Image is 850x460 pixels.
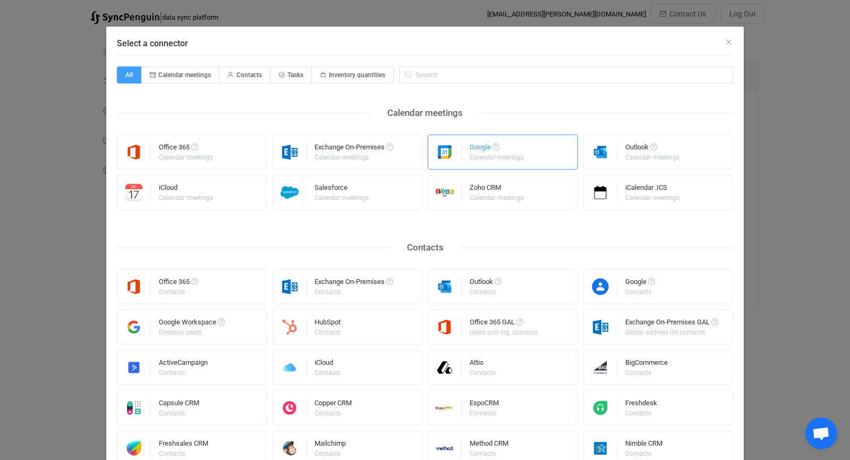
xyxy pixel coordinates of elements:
div: Directory users [159,329,223,336]
div: Freshdesk [625,399,657,410]
a: Open chat [805,417,837,449]
img: nimble.png [584,439,617,457]
div: Contacts [625,410,656,416]
div: HubSpot [314,319,342,329]
img: google-contacts.png [584,278,617,296]
button: Close [725,37,733,47]
img: microsoft365.png [428,318,462,336]
img: hubspot.png [273,318,307,336]
div: iCloud [159,184,215,195]
img: icloud-calendar.png [117,183,151,202]
img: activecampaign.png [117,358,151,377]
img: capsule.png [117,399,151,417]
div: Contacts [159,410,198,416]
img: icalendar.png [584,183,617,202]
img: espo-crm.png [428,399,462,417]
div: Office 365 [159,278,198,289]
div: Mailchimp [314,440,346,450]
div: Zoho CRM [470,184,525,195]
img: exchange.png [273,143,307,161]
div: Contacts [625,450,661,457]
img: copper.png [273,399,307,417]
div: Contacts [314,289,392,295]
div: Method CRM [470,440,508,450]
img: salesforce.png [273,183,307,202]
img: icloud.png [273,358,307,377]
img: exchange.png [584,318,617,336]
div: Calendar meetings [625,195,679,201]
div: Global address list contacts [625,329,717,336]
div: Nimble CRM [625,440,662,450]
img: google-workspace.png [117,318,151,336]
div: Office 365 [159,144,215,154]
div: Contacts [470,450,507,457]
div: BigCommerce [625,359,668,370]
div: Calendar meetings [371,105,479,121]
div: Contacts [314,370,341,376]
div: Copper CRM [314,399,352,410]
div: Calendar meetings [625,154,679,161]
div: Contacts [470,370,496,376]
div: Google Workspace [159,319,225,329]
img: attio.png [428,358,462,377]
div: Contacts [470,410,497,416]
img: exchange.png [273,278,307,296]
img: freshdesk.png [584,399,617,417]
div: Office 365 GAL [470,319,539,329]
div: Contacts [470,289,500,295]
div: Calendar meetings [159,154,213,161]
div: Calendar meetings [159,195,213,201]
div: Google [470,144,525,154]
img: microsoft365.png [117,278,151,296]
div: Exchange On-Premises GAL [625,319,718,329]
div: Contacts [625,289,653,295]
div: Contacts [159,370,206,376]
div: Calendar meetings [314,195,369,201]
img: methodcrm.png [428,439,462,457]
div: Contacts [314,410,350,416]
div: EspoCRM [470,399,499,410]
img: outlook.png [428,278,462,296]
div: Capsule CRM [159,399,199,410]
img: big-commerce.png [584,358,617,377]
div: Exchange On-Premises [314,278,393,289]
div: Contacts [391,239,460,256]
div: Attio [470,359,497,370]
img: google.png [428,143,462,161]
div: Outlook [625,144,681,154]
div: Calendar meetings [470,195,524,201]
div: Contacts [625,370,666,376]
img: microsoft365.png [117,143,151,161]
div: Contacts [314,450,344,457]
div: iCalendar .ICS [625,184,681,195]
div: iCloud [314,359,342,370]
div: Freshsales CRM [159,440,208,450]
div: Calendar meetings [314,154,392,161]
div: Users and org. contacts [470,329,538,336]
img: zoho-crm.png [428,183,462,202]
div: Google [625,278,655,289]
input: Search [399,66,733,83]
div: ActiveCampaign [159,359,208,370]
div: Contacts [159,450,207,457]
img: outlook.png [584,143,617,161]
img: mailchimp.png [273,439,307,457]
div: Salesforce [314,184,370,195]
div: Exchange On-Premises [314,144,393,154]
div: Calendar meetings [470,154,524,161]
div: Outlook [470,278,501,289]
span: Select a connector [117,38,188,48]
img: freshworks.png [117,439,151,457]
div: Contacts [314,329,341,336]
div: Contacts [159,289,197,295]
